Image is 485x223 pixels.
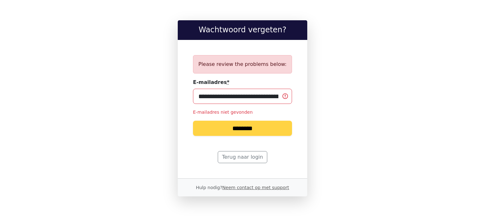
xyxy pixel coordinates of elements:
a: Terug naar login [218,151,267,163]
h2: Wachtwoord vergeten? [183,25,302,35]
a: Neem contact op met support [222,185,289,190]
div: Please review the problems below: [193,55,292,73]
small: Hulp nodig? [196,185,289,190]
label: E-mailadres [193,79,229,86]
div: E-mailadres niet gevonden [193,109,292,116]
abbr: required [227,79,229,85]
